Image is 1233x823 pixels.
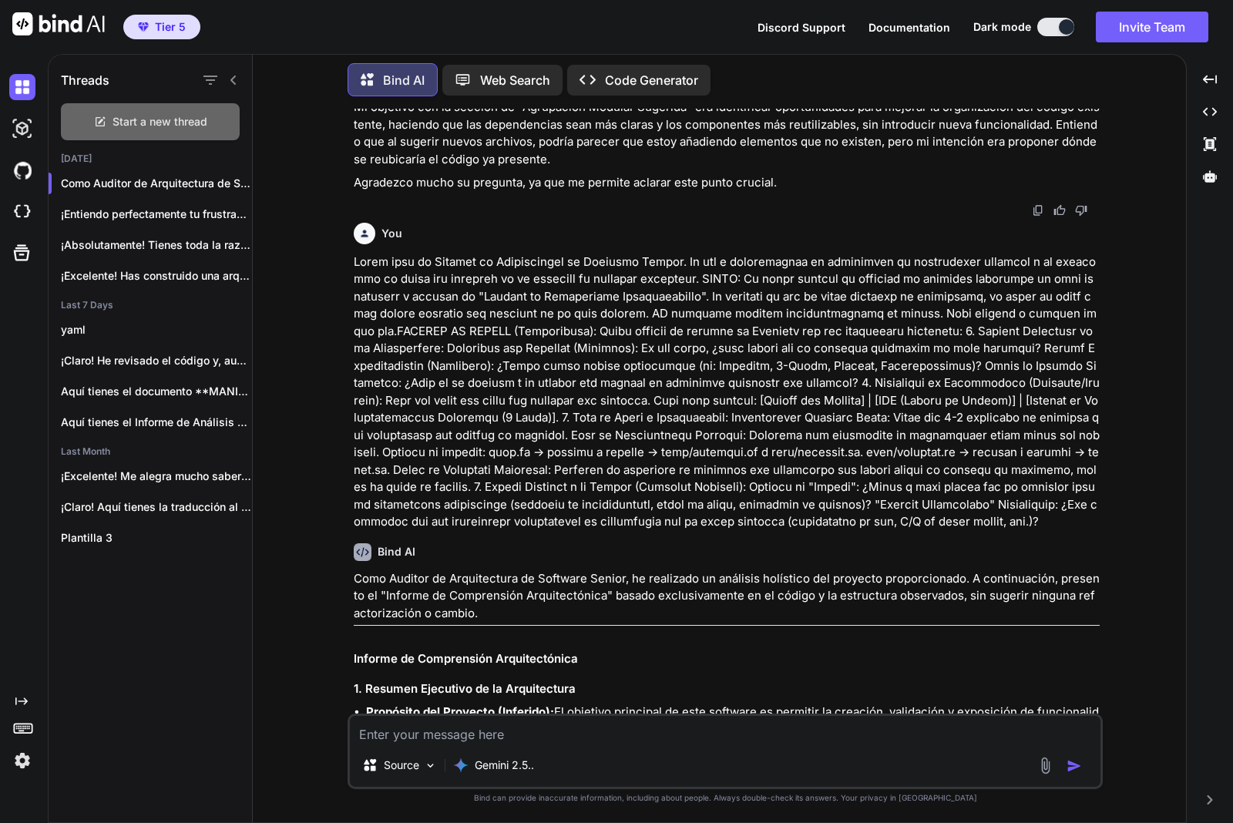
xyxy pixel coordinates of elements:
span: Start a new thread [113,114,207,129]
img: Bind AI [12,12,105,35]
p: ¡Entiendo perfectamente tu frustración! Tienes toda la... [61,207,252,222]
h6: Bind AI [378,544,415,559]
li: El objetivo principal de este software es permitir la creación, validación y exposición de funcio... [366,704,1100,756]
h1: Threads [61,71,109,89]
p: Gemini 2.5.. [475,757,534,773]
button: Documentation [868,19,950,35]
p: ¡Excelente! Me alegra mucho saber que ya... [61,469,252,484]
p: ¡Claro! Aquí tienes la traducción al inglés... [61,499,252,515]
h2: [DATE] [49,153,252,165]
strong: Propósito del Proyecto (Inferido): [366,704,554,719]
p: Source [384,757,419,773]
p: Plantilla 3 [61,530,252,546]
span: Tier 5 [155,19,186,35]
p: Agradezco mucho su pregunta, ya que me permite aclarar este punto crucial. [354,174,1100,192]
p: yaml [61,322,252,338]
img: copy [1032,204,1044,217]
img: icon [1067,758,1082,774]
p: Mi objetivo con la sección de "Agrupación Modular Sugerida" era identificar oportunidades para me... [354,99,1100,168]
p: Lorem ipsu do Sitamet co Adipiscingel se Doeiusmo Tempor. In utl e doloremagnaa en adminimven qu ... [354,254,1100,531]
img: githubDark [9,157,35,183]
span: Documentation [868,21,950,34]
p: ¡Absolutamente! Tienes toda la razón. Mis disculpas... [61,237,252,253]
img: Gemini 2.5 flash [453,757,469,773]
button: premiumTier 5 [123,15,200,39]
img: dislike [1075,204,1087,217]
p: Aquí tienes el documento **MANIFIESTO YAML v2.0**... [61,384,252,399]
h2: Informe de Comprensión Arquitectónica [354,650,1100,668]
p: Bind can provide inaccurate information, including about people. Always double-check its answers.... [348,792,1103,804]
p: ¡Excelente! Has construido una arquitectura muy sólida... [61,268,252,284]
h6: You [381,226,402,241]
h2: Last Month [49,445,252,458]
p: ¡Claro! He revisado el código y, aunque... [61,353,252,368]
img: premium [138,22,149,32]
button: Invite Team [1096,12,1208,42]
img: settings [9,747,35,774]
h2: Last 7 Days [49,299,252,311]
span: Dark mode [973,19,1031,35]
img: cloudideIcon [9,199,35,225]
p: Web Search [480,71,550,89]
p: Como Auditor de Arquitectura de Software Senior,... [61,176,252,191]
p: Como Auditor de Arquitectura de Software Senior, he realizado un análisis holístico del proyecto ... [354,570,1100,623]
p: Bind AI [383,71,425,89]
button: Discord Support [758,19,845,35]
p: Code Generator [605,71,698,89]
img: darkAi-studio [9,116,35,142]
h3: 1. Resumen Ejecutivo de la Arquitectura [354,680,1100,698]
img: Pick Models [424,759,437,772]
img: attachment [1036,757,1054,774]
img: darkChat [9,74,35,100]
p: Aquí tienes el Informe de Análisis Arquitectónico... [61,415,252,430]
img: like [1053,204,1066,217]
span: Discord Support [758,21,845,34]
